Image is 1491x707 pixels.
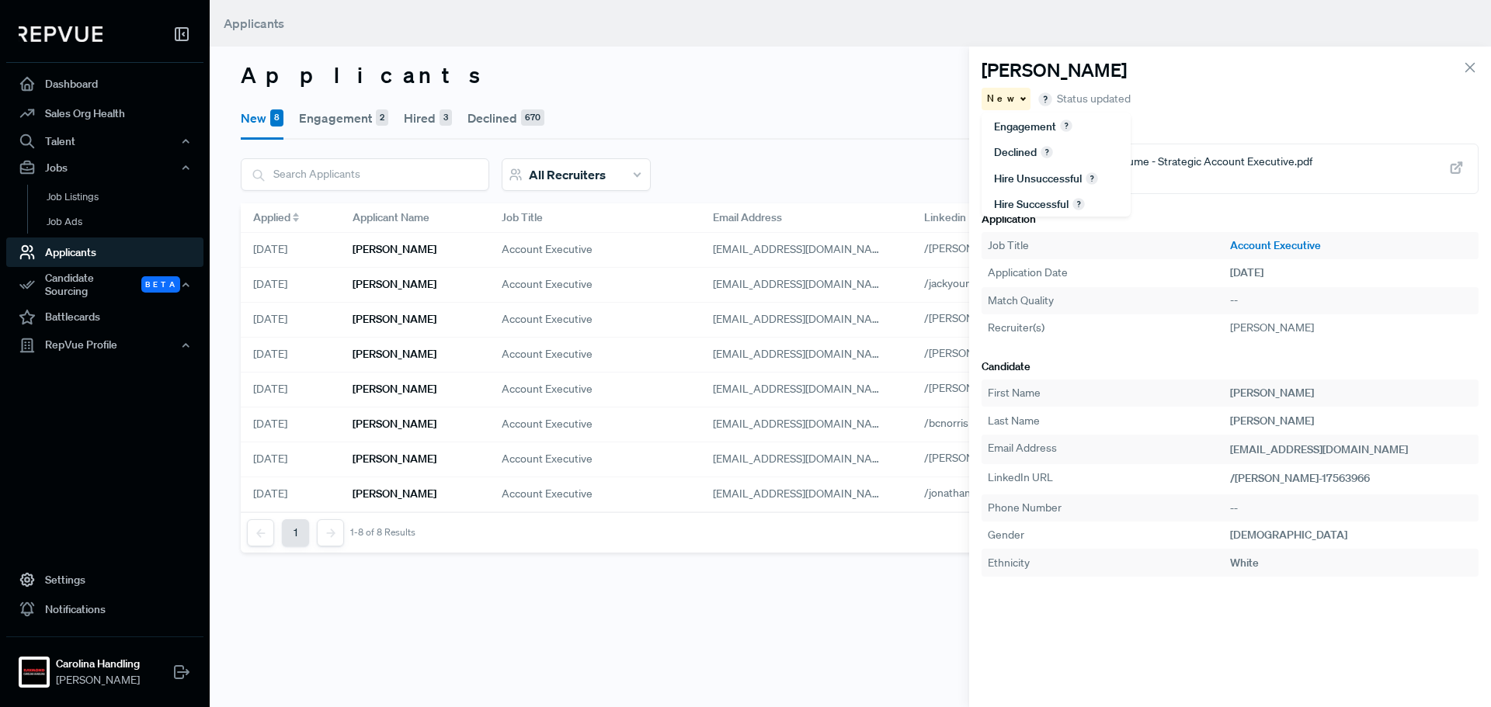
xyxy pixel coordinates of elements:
[253,210,290,226] span: Applied
[241,62,1460,88] h3: Applicants
[502,416,593,432] span: Account Executive
[353,383,436,396] h6: [PERSON_NAME]
[27,210,224,234] a: Job Ads
[27,185,224,210] a: Job Listings
[994,145,1037,159] span: Declined
[502,241,593,258] span: Account Executive
[241,442,340,477] div: [DATE]
[467,96,544,140] button: Declined670
[502,311,593,328] span: Account Executive
[6,594,203,624] a: Notifications
[6,69,203,99] a: Dashboard
[353,313,436,326] h6: [PERSON_NAME]
[924,241,1080,255] a: /[PERSON_NAME]-17563966
[1230,471,1370,485] span: /[PERSON_NAME]-17563966
[982,360,1479,373] h6: Candidate
[924,311,1013,325] span: /[PERSON_NAME]
[6,99,203,128] a: Sales Org Health
[241,407,340,442] div: [DATE]
[713,452,891,466] span: [EMAIL_ADDRESS][DOMAIN_NAME]
[988,265,1230,281] div: Application Date
[6,303,203,332] a: Battlecards
[270,109,283,126] div: 8
[924,486,1020,500] a: /jonathantran33
[299,96,388,140] button: Engagement2
[924,311,1030,325] a: /[PERSON_NAME]
[713,277,891,291] span: [EMAIL_ADDRESS][DOMAIN_NAME]
[247,519,415,546] nav: pagination
[713,242,891,256] span: [EMAIL_ADDRESS][DOMAIN_NAME]
[924,241,1062,255] span: /[PERSON_NAME]-17563966
[502,276,593,293] span: Account Executive
[1230,413,1472,429] div: [PERSON_NAME]
[924,381,1013,395] span: /[PERSON_NAME]
[988,385,1230,401] div: First Name
[376,109,388,126] div: 2
[353,278,436,291] h6: [PERSON_NAME]
[982,144,1479,194] a: [PERSON_NAME] Resume - Strategic Account Executive.pdf57.99 KB
[241,303,340,338] div: [DATE]
[988,470,1230,488] div: LinkedIn URL
[141,276,180,293] span: Beta
[1230,293,1472,309] div: --
[988,500,1230,516] div: Phone Number
[713,347,891,361] span: [EMAIL_ADDRESS][DOMAIN_NAME]
[502,210,543,226] span: Job Title
[1023,170,1312,184] span: 57.99 KB
[982,213,1479,226] h6: Application
[988,293,1230,309] div: Match Quality
[1230,321,1314,334] span: [PERSON_NAME]
[529,167,606,182] span: All Recruiters
[713,487,891,501] span: [EMAIL_ADDRESS][DOMAIN_NAME]
[987,92,1017,106] span: New
[924,381,1030,395] a: /[PERSON_NAME]
[982,123,1479,137] h6: Resume
[502,346,593,362] span: Account Executive
[924,276,1002,290] a: /jackyoung3
[1230,500,1472,516] div: --
[353,452,436,466] h6: [PERSON_NAME]
[1230,442,1408,456] span: [EMAIL_ADDRESS][DOMAIN_NAME]
[247,519,274,546] button: Previous
[988,527,1230,543] div: Gender
[6,565,203,594] a: Settings
[713,417,891,431] span: [EMAIL_ADDRESS][DOMAIN_NAME]
[924,486,1003,500] span: /jonathantran33
[6,267,203,303] button: Candidate Sourcing Beta
[241,373,340,407] div: [DATE]
[1230,237,1472,254] a: Account Executive
[988,320,1230,336] div: Recruiter(s)
[1230,385,1472,401] div: [PERSON_NAME]
[924,346,1090,360] a: /[PERSON_NAME]-95305b102
[988,440,1230,459] div: Email Address
[924,451,1013,465] span: /[PERSON_NAME]
[994,172,1082,185] span: Hire unsuccessful
[713,382,891,396] span: [EMAIL_ADDRESS][DOMAIN_NAME]
[224,16,284,31] span: Applicants
[353,210,429,226] span: Applicant Name
[994,197,1069,211] span: Hire successful
[241,268,340,303] div: [DATE]
[353,243,436,256] h6: [PERSON_NAME]
[241,477,340,512] div: [DATE]
[521,109,544,126] div: 670
[982,59,1127,81] h4: [PERSON_NAME]
[6,237,203,267] a: Applicants
[282,519,309,546] button: 1
[440,109,452,126] div: 3
[924,346,1072,360] span: /[PERSON_NAME]-95305b102
[502,451,593,467] span: Account Executive
[988,413,1230,429] div: Last Name
[924,276,984,290] span: /jackyoung3
[317,519,344,546] button: Next
[988,237,1230,254] div: Job Title
[1230,527,1472,543] div: [DEMOGRAPHIC_DATA]
[1230,555,1472,571] div: white
[1023,154,1312,170] span: [PERSON_NAME] Resume - Strategic Account Executive.pdf
[6,154,203,181] button: Jobs
[924,210,966,226] span: Linkedin
[6,128,203,154] div: Talent
[242,159,488,189] input: Search Applicants
[1230,265,1472,281] div: [DATE]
